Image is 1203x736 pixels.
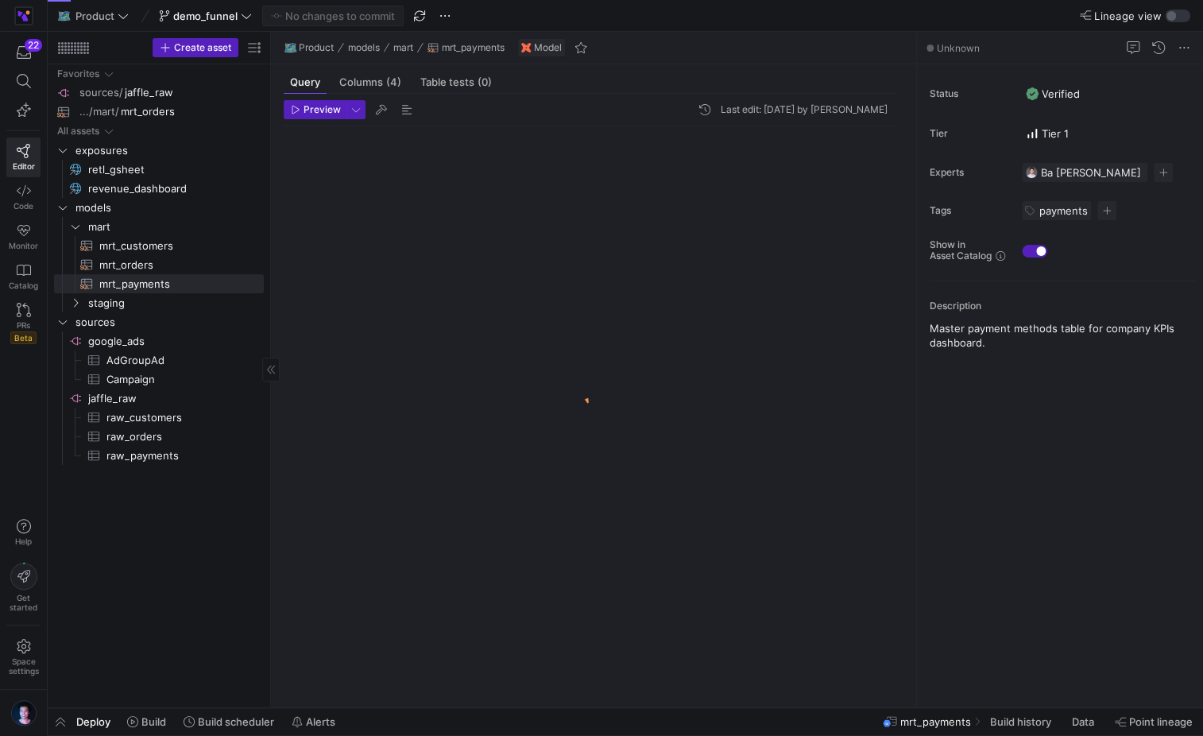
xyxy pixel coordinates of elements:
img: Verified [1026,87,1039,100]
button: Build history [983,708,1062,735]
span: Ba [PERSON_NAME] [1041,166,1141,179]
span: Lineage view [1094,10,1162,22]
button: Build scheduler [176,708,281,735]
span: Tier 1 [1026,127,1069,140]
div: Press SPACE to select this row. [54,198,264,217]
span: Preview [304,104,341,115]
span: Campaign​​​​​​​​​ [106,370,246,389]
span: Alerts [306,715,335,728]
span: demo_funnel [173,10,238,22]
div: Last edit: [DATE] by [PERSON_NAME] [721,104,888,115]
div: Press SPACE to select this row. [54,351,264,370]
span: raw_customers​​​​​​​​​ [106,409,246,427]
div: Favorites [57,68,99,79]
span: Build [141,715,166,728]
a: jaffle_raw​​​​​​​​ [54,389,264,408]
a: mrt_payments​​​​​​​​​​ [54,274,264,293]
div: Press SPACE to select this row. [54,255,264,274]
span: mart [393,42,413,53]
button: https://lh3.googleusercontent.com/a-/AOh14Gj536Mo-W-oWB4s5436VUSgjgKCvefZ6q9nQWHwUA=s96-c [6,696,41,730]
span: sources/ [79,83,123,102]
span: exposures [75,141,261,160]
a: PRsBeta [6,296,41,351]
a: sources/jaffle_raw [54,83,264,102]
a: google_ads​​​​​​​​ [54,331,264,351]
div: All assets [57,126,99,137]
a: retl_gsheet​​​​​ [54,160,264,179]
span: payments [1039,204,1088,217]
button: Create asset [153,38,238,57]
span: (0) [478,77,492,87]
a: raw_payments​​​​​​​​​ [54,446,264,465]
span: Deploy [76,715,110,728]
div: Press SPACE to select this row. [54,389,264,408]
div: Press SPACE to select this row. [54,83,264,103]
span: mrt_payments [900,715,971,728]
div: Press SPACE to select this row. [54,179,264,198]
img: undefined [521,43,531,52]
span: Table tests [420,77,492,87]
div: Press SPACE to select this row. [54,446,264,465]
span: (4) [386,77,401,87]
span: Query [290,77,320,87]
span: Help [14,537,33,546]
span: Status [930,88,1009,99]
span: .../mart/ [79,103,119,121]
a: Editor [6,138,41,177]
a: AdGroupAd​​​​​​​​​ [54,351,264,370]
button: 🗺️Product [280,38,338,57]
span: Build history [990,715,1051,728]
button: models [344,38,384,57]
p: Master payment methods table for company KPIs dashboard. [930,321,1197,350]
button: mrt_payments [424,38,509,57]
div: Press SPACE to select this row. [54,103,264,122]
span: retl_gsheet​​​​​ [88,161,246,179]
span: Point lineage [1129,715,1193,728]
div: Press SPACE to select this row. [54,236,264,255]
button: Getstarted [6,556,41,618]
span: 🗺️ [284,42,296,53]
span: 🗺️ [58,10,69,21]
a: Catalog [6,257,41,296]
a: mrt_customers​​​​​​​​​​ [54,236,264,255]
span: Data [1072,715,1094,728]
span: Monitor [9,241,38,250]
span: mrt_orders​​​​​​​​​​ [99,256,246,274]
span: models [75,199,261,217]
span: Product [75,10,114,22]
button: Help [6,512,41,553]
span: Model [534,42,562,53]
span: Catalog [9,281,38,290]
a: mrt_orders​​​​​​​​​​ [54,255,264,274]
button: 22 [6,38,41,67]
div: Press SPACE to select this row. [54,122,264,141]
a: .../mart/mrt_orders [54,103,264,121]
span: models [348,42,380,53]
button: Point lineage [1108,708,1200,735]
a: Spacesettings [6,632,41,683]
span: mrt_customers​​​​​​​​​​ [99,237,246,255]
a: raw_customers​​​​​​​​​ [54,408,264,427]
div: 22 [25,39,42,52]
span: Product [299,42,334,53]
div: Press SPACE to select this row. [54,427,264,446]
a: Code [6,177,41,217]
span: revenue_dashboard​​​​​ [88,180,246,198]
span: google_ads​​​​​​​​ [88,332,261,351]
button: Data [1065,708,1104,735]
span: mart [88,218,261,236]
span: Build scheduler [198,715,274,728]
span: Editor [13,161,35,171]
button: Tier 1 - CriticalTier 1 [1022,123,1073,144]
span: Tags [930,205,1009,216]
span: staging [88,294,261,312]
span: Beta [10,331,37,344]
div: Press SPACE to select this row. [54,217,264,236]
span: sources [75,313,261,331]
a: https://storage.googleapis.com/y42-prod-data-exchange/images/wGRgYe1eIP2JIxZ3aMfdjHlCeekm0sHD6HRd... [6,2,41,29]
img: https://lh3.googleusercontent.com/a-/AOh14Gj536Mo-W-oWB4s5436VUSgjgKCvefZ6q9nQWHwUA=s96-c [11,700,37,726]
a: revenue_dashboard​​​​​ [54,179,264,198]
span: Create asset [174,42,231,53]
button: Alerts [284,708,342,735]
span: AdGroupAd​​​​​​​​​ [106,351,246,370]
